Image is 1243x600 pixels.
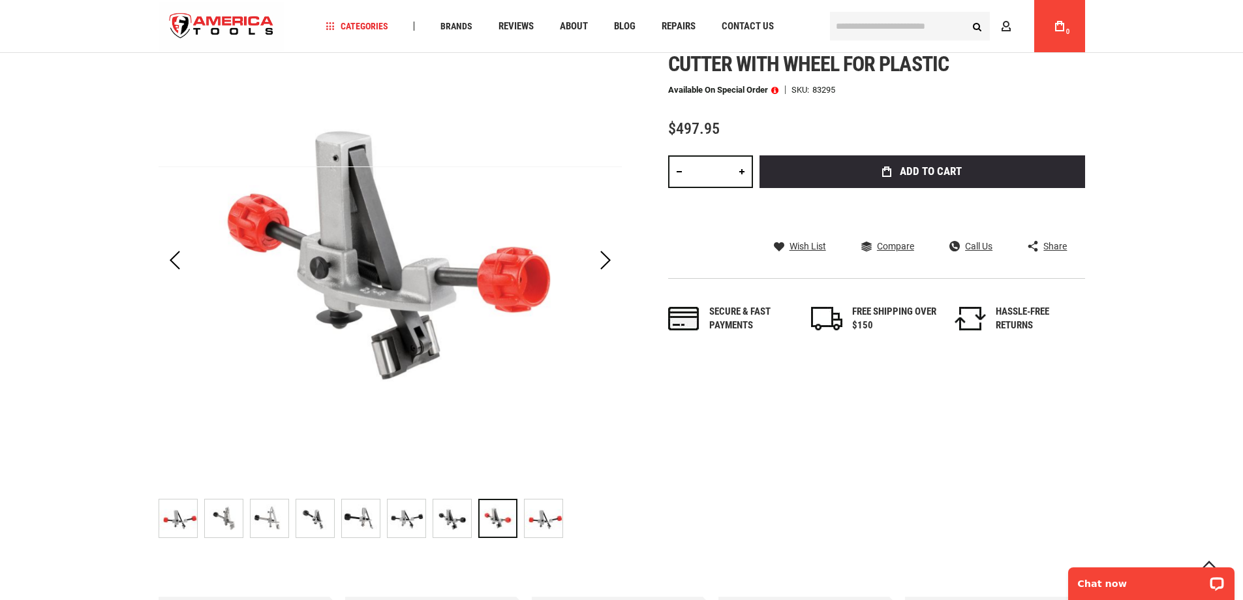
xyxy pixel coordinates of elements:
[716,18,780,35] a: Contact Us
[760,155,1085,188] button: Add to Cart
[554,18,594,35] a: About
[722,22,774,31] span: Contact Us
[668,86,778,95] p: Available on Special Order
[159,29,191,492] div: Previous
[433,492,478,545] div: RIDGID 83295 109 2-HANDLE INTERNAL TUBING CUTTER WITH WHEEL FOR PLASTIC
[965,242,992,251] span: Call Us
[159,492,204,545] div: RIDGID 83295 109 2-HANDLE INTERNAL TUBING CUTTER WITH WHEEL FOR PLASTIC
[668,307,699,330] img: payments
[204,492,250,545] div: RIDGID 83295 109 2-HANDLE INTERNAL TUBING CUTTER WITH WHEEL FOR PLASTIC
[955,307,986,330] img: returns
[326,22,388,31] span: Categories
[525,499,562,537] img: RIDGID 83295 109 2-HANDLE INTERNAL TUBING CUTTER WITH WHEEL FOR PLASTIC
[296,492,341,545] div: RIDGID 83295 109 2-HANDLE INTERNAL TUBING CUTTER WITH WHEEL FOR PLASTIC
[159,2,285,51] img: America Tools
[524,492,563,545] div: RIDGID 83295 109 2-HANDLE INTERNAL TUBING CUTTER WITH WHEEL FOR PLASTIC
[668,119,720,138] span: $497.95
[433,499,471,537] img: RIDGID 83295 109 2-HANDLE INTERNAL TUBING CUTTER WITH WHEEL FOR PLASTIC
[478,492,524,545] div: RIDGID 83295 109 2-HANDLE INTERNAL TUBING CUTTER WITH WHEEL FOR PLASTIC
[296,499,334,537] img: RIDGID 83295 109 2-HANDLE INTERNAL TUBING CUTTER WITH WHEEL FOR PLASTIC
[662,22,696,31] span: Repairs
[440,22,472,31] span: Brands
[1066,28,1070,35] span: 0
[251,499,288,537] img: RIDGID 83295 109 2-HANDLE INTERNAL TUBING CUTTER WITH WHEEL FOR PLASTIC
[757,192,1088,230] iframe: Secure express checkout frame
[709,305,794,333] div: Secure & fast payments
[811,307,842,330] img: shipping
[159,29,622,492] img: RIDGID 83295 109 2-HANDLE INTERNAL TUBING CUTTER WITH WHEEL FOR PLASTIC
[560,22,588,31] span: About
[965,14,990,39] button: Search
[996,305,1081,333] div: HASSLE-FREE RETURNS
[949,240,992,252] a: Call Us
[1043,242,1067,251] span: Share
[790,242,826,251] span: Wish List
[1060,559,1243,600] iframe: LiveChat chat widget
[861,240,914,252] a: Compare
[608,18,641,35] a: Blog
[774,240,826,252] a: Wish List
[877,242,914,251] span: Compare
[791,86,812,94] strong: SKU
[159,2,285,51] a: store logo
[342,499,380,537] img: RIDGID 83295 109 2-HANDLE INTERNAL TUBING CUTTER WITH WHEEL FOR PLASTIC
[388,499,425,537] img: RIDGID 83295 109 2-HANDLE INTERNAL TUBING CUTTER WITH WHEEL FOR PLASTIC
[159,499,197,537] img: RIDGID 83295 109 2-HANDLE INTERNAL TUBING CUTTER WITH WHEEL FOR PLASTIC
[341,492,387,545] div: RIDGID 83295 109 2-HANDLE INTERNAL TUBING CUTTER WITH WHEEL FOR PLASTIC
[493,18,540,35] a: Reviews
[205,499,243,537] img: RIDGID 83295 109 2-HANDLE INTERNAL TUBING CUTTER WITH WHEEL FOR PLASTIC
[435,18,478,35] a: Brands
[656,18,701,35] a: Repairs
[812,86,835,94] div: 83295
[250,492,296,545] div: RIDGID 83295 109 2-HANDLE INTERNAL TUBING CUTTER WITH WHEEL FOR PLASTIC
[589,29,622,492] div: Next
[900,166,962,177] span: Add to Cart
[614,22,636,31] span: Blog
[499,22,534,31] span: Reviews
[320,18,394,35] a: Categories
[387,492,433,545] div: RIDGID 83295 109 2-HANDLE INTERNAL TUBING CUTTER WITH WHEEL FOR PLASTIC
[852,305,937,333] div: FREE SHIPPING OVER $150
